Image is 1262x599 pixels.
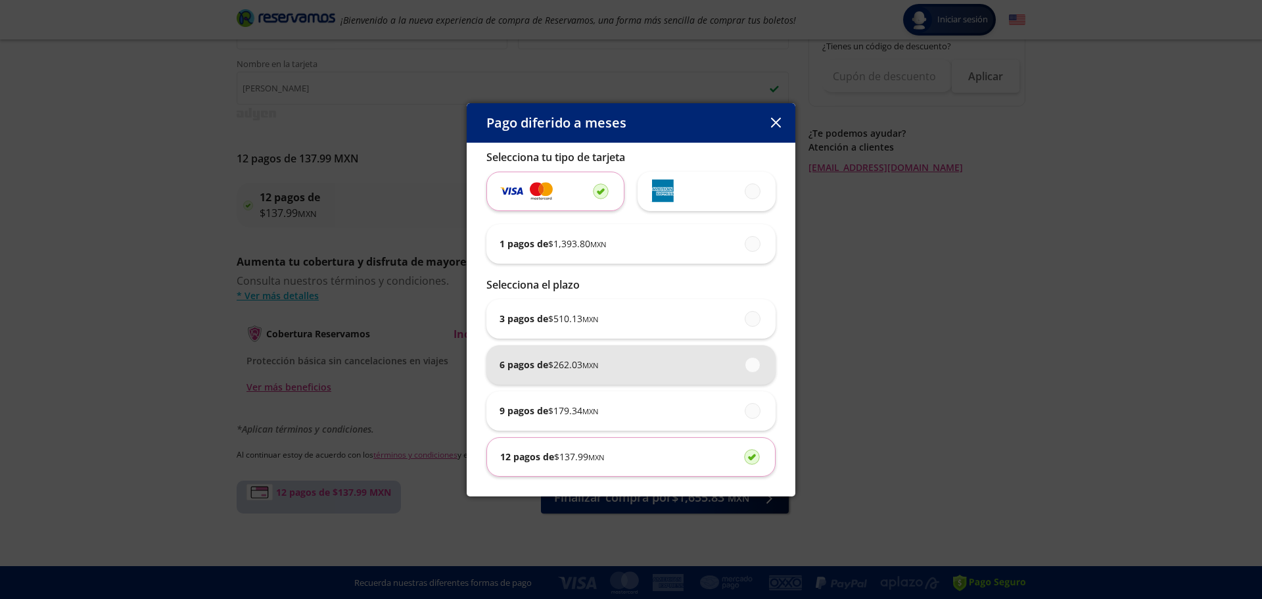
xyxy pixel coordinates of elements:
[582,360,598,370] small: MXN
[500,237,606,251] p: 1 pagos de
[582,406,598,416] small: MXN
[588,452,604,462] small: MXN
[500,404,598,418] p: 9 pagos de
[500,450,604,464] p: 12 pagos de
[486,113,626,133] p: Pago diferido a meses
[500,358,598,371] p: 6 pagos de
[548,404,598,418] span: $ 179.34
[500,312,598,325] p: 3 pagos de
[486,277,776,293] p: Selecciona el plazo
[548,358,598,371] span: $ 262.03
[651,180,674,203] img: svg+xml;base64,PD94bWwgdmVyc2lvbj0iMS4wIiBlbmNvZGluZz0iVVRGLTgiIHN0YW5kYWxvbmU9Im5vIj8+Cjxzdmcgd2...
[590,239,606,249] small: MXN
[500,183,523,199] img: svg+xml;base64,PD94bWwgdmVyc2lvbj0iMS4wIiBlbmNvZGluZz0iVVRGLTgiIHN0YW5kYWxvbmU9Im5vIj8+Cjxzdmcgd2...
[548,237,606,251] span: $ 1,393.80
[554,450,604,464] span: $ 137.99
[486,149,776,165] p: Selecciona tu tipo de tarjeta
[530,181,553,202] img: svg+xml;base64,PD94bWwgdmVyc2lvbj0iMS4wIiBlbmNvZGluZz0iVVRGLTgiIHN0YW5kYWxvbmU9Im5vIj8+Cjxzdmcgd2...
[582,314,598,324] small: MXN
[548,312,598,325] span: $ 510.13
